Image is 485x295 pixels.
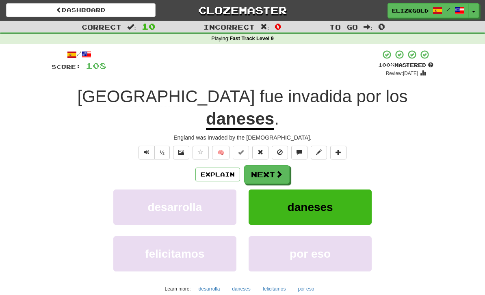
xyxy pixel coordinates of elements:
[204,23,255,31] span: Incorrect
[356,87,381,106] span: por
[378,62,394,68] span: 100 %
[275,22,281,31] span: 0
[252,146,268,159] button: Reset to 0% Mastered (alt+r)
[194,283,225,295] button: desarrolla
[113,189,236,225] button: desarrolla
[137,146,170,159] div: Text-to-speech controls
[52,134,433,142] div: England was invaded by the [DEMOGRAPHIC_DATA].
[6,3,156,17] a: Dashboard
[52,50,106,60] div: /
[82,23,121,31] span: Correct
[249,236,372,271] button: por eso
[330,146,346,159] button: Add to collection (alt+a)
[293,283,318,295] button: por eso
[212,146,230,159] button: 🧠
[329,23,358,31] span: To go
[311,146,327,159] button: Edit sentence (alt+d)
[113,236,236,271] button: felicitamos
[260,87,283,106] span: fue
[233,146,249,159] button: Set this sentence to 100% Mastered (alt+m)
[288,87,351,106] span: invadida
[446,6,450,12] span: /
[142,22,156,31] span: 10
[195,168,240,181] button: Explain
[127,24,136,30] span: :
[272,146,288,159] button: Ignore sentence (alt+i)
[227,283,255,295] button: daneses
[165,286,191,292] small: Learn more:
[291,146,307,159] button: Discuss sentence (alt+u)
[258,283,290,295] button: felicitamos
[364,24,372,30] span: :
[378,22,385,31] span: 0
[392,7,429,14] span: Elizkgold
[378,62,433,69] div: Mastered
[52,63,81,70] span: Score:
[388,3,469,18] a: Elizkgold /
[147,201,202,213] span: desarrolla
[168,3,317,17] a: Clozemaster
[145,248,204,260] span: felicitamos
[244,165,290,184] button: Next
[260,24,269,30] span: :
[77,87,255,106] span: [GEOGRAPHIC_DATA]
[154,146,170,159] button: ½
[86,60,106,71] span: 108
[290,248,331,260] span: por eso
[386,71,418,76] small: Review: [DATE]
[288,201,333,213] span: daneses
[249,189,372,225] button: daneses
[386,87,408,106] span: los
[230,36,274,41] strong: Fast Track Level 9
[206,109,274,130] u: daneses
[173,146,189,159] button: Show image (alt+x)
[274,109,279,128] span: .
[139,146,155,159] button: Play sentence audio (ctl+space)
[193,146,209,159] button: Favorite sentence (alt+f)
